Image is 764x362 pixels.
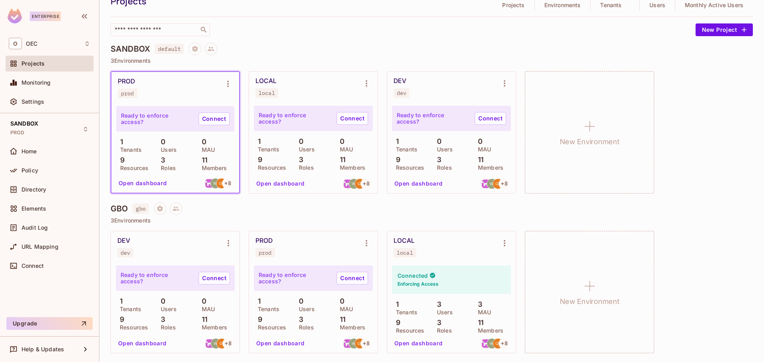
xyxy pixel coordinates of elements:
[433,319,441,327] p: 3
[343,339,353,348] img: Santiago.DeIralaMut@oeconnection.com
[117,237,130,245] div: DEV
[10,120,38,127] span: SANDBOX
[392,156,400,164] p: 9
[30,12,61,21] div: Enterprise
[295,324,314,331] p: Roles
[157,147,177,153] p: Users
[474,327,503,334] p: Members
[198,156,207,164] p: 11
[600,2,622,8] p: Tenants
[295,156,303,164] p: 3
[544,2,581,8] p: Environments
[217,339,227,348] img: greg.petros@oeconnection.com
[254,316,262,323] p: 9
[493,179,503,189] img: greg.petros@oeconnection.com
[649,2,665,8] p: Users
[198,316,207,323] p: 11
[295,165,314,171] p: Roles
[336,306,353,312] p: MAU
[359,75,374,91] button: Environment settings
[295,146,315,153] p: Users
[474,309,491,316] p: MAU
[696,23,753,36] button: New Project
[111,204,128,213] h4: GBO
[259,250,272,256] div: prod
[397,112,468,125] p: Ready to enforce access?
[474,137,483,145] p: 0
[254,297,261,305] p: 1
[198,324,227,331] p: Members
[199,272,230,285] a: Connect
[497,235,513,251] button: Environment settings
[157,156,165,164] p: 3
[205,339,215,348] img: Santiago.DeIralaMut@oeconnection.com
[116,316,124,323] p: 9
[502,2,524,8] p: Projects
[349,339,359,348] img: wil.peck@oeconnection.com
[157,316,165,323] p: 3
[336,324,365,331] p: Members
[481,179,491,189] img: Santiago.DeIralaMut@oeconnection.com
[560,296,620,308] h1: New Environment
[397,250,413,256] div: local
[21,186,46,193] span: Directory
[560,136,620,148] h1: New Environment
[21,148,37,155] span: Home
[259,90,275,96] div: local
[254,156,262,164] p: 9
[121,112,192,125] p: Ready to enforce access?
[220,76,236,92] button: Environment settings
[116,147,142,153] p: Tenants
[118,77,135,85] div: PROD
[336,156,345,164] p: 11
[115,177,170,190] button: Open dashboard
[685,2,743,8] p: Monthly Active Users
[116,306,141,312] p: Tenants
[133,203,148,214] span: gbo
[220,235,236,251] button: Environment settings
[481,339,491,348] img: Santiago.DeIralaMut@oeconnection.com
[198,147,215,153] p: MAU
[157,297,166,305] p: 0
[26,41,37,47] span: Workspace: OEC
[391,337,446,350] button: Open dashboard
[295,297,304,305] p: 0
[116,324,148,331] p: Resources
[392,327,424,334] p: Resources
[349,179,359,189] img: wil.peck@oeconnection.com
[198,165,227,171] p: Members
[115,337,170,350] button: Open dashboard
[501,181,507,186] span: + 8
[336,146,353,153] p: MAU
[474,146,491,153] p: MAU
[198,138,207,146] p: 0
[355,339,365,348] img: greg.petros@oeconnection.com
[253,177,308,190] button: Open dashboard
[121,90,134,97] div: prod
[398,272,428,279] h4: Connected
[21,99,44,105] span: Settings
[474,165,503,171] p: Members
[111,44,150,54] h4: SANDBOX
[121,250,130,256] div: dev
[10,130,25,136] span: PROD
[474,300,482,308] p: 3
[336,137,345,145] p: 0
[254,137,261,145] p: 1
[337,272,368,285] a: Connect
[336,165,365,171] p: Members
[355,179,365,189] img: greg.petros@oeconnection.com
[157,165,176,171] p: Roles
[336,297,345,305] p: 0
[394,77,406,85] div: DEV
[487,179,497,189] img: wil.peck@oeconnection.com
[493,339,503,348] img: greg.petros@oeconnection.com
[111,58,753,64] p: 3 Environments
[295,316,303,323] p: 3
[259,112,330,125] p: Ready to enforce access?
[433,300,441,308] p: 3
[121,272,192,285] p: Ready to enforce access?
[392,319,400,327] p: 9
[157,306,177,312] p: Users
[475,112,506,125] a: Connect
